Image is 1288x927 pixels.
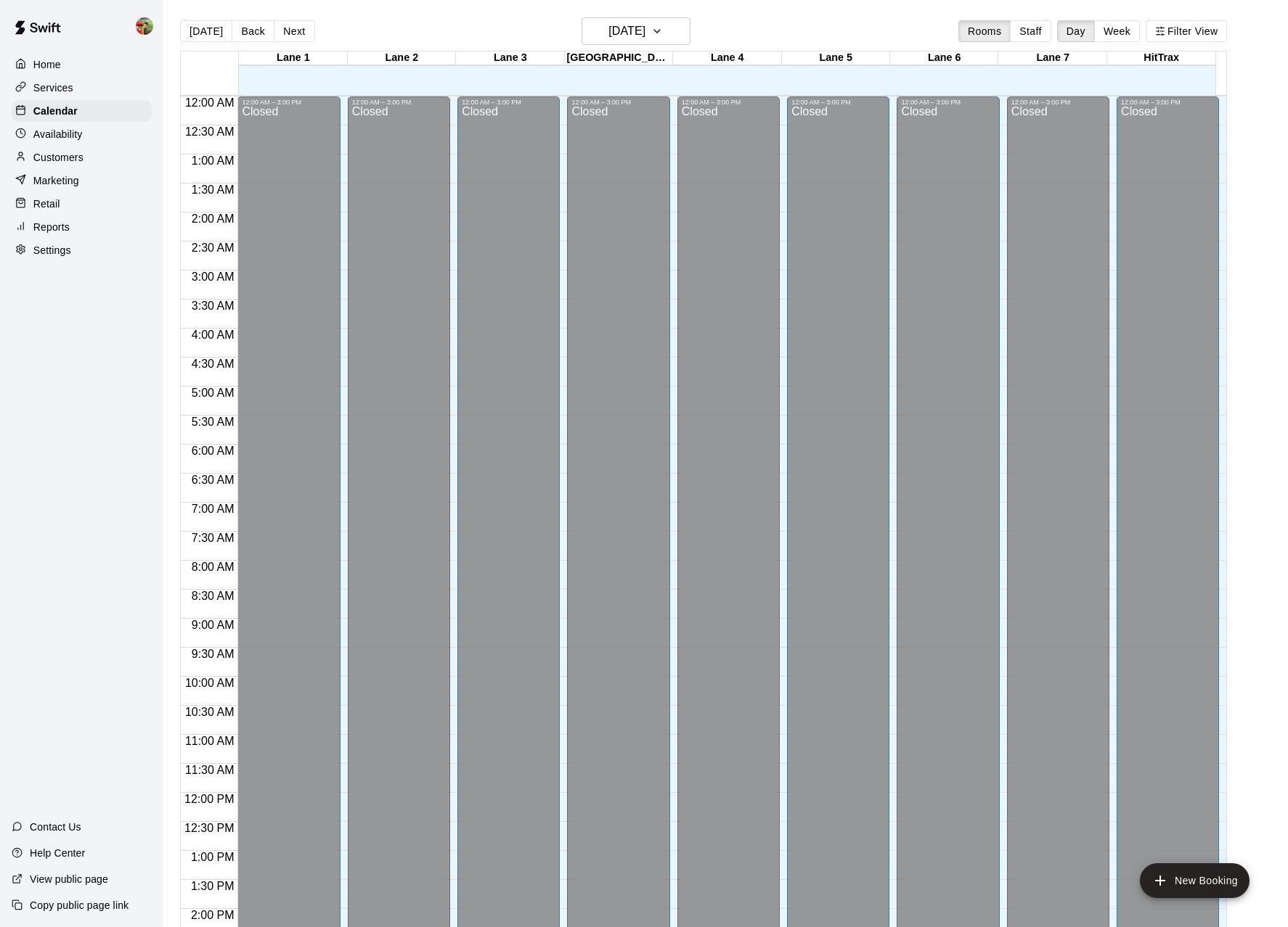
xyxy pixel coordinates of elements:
span: 9:00 AM [188,619,238,631]
span: 12:30 AM [182,125,238,138]
p: Retail [33,197,60,211]
div: Lane 6 [890,51,998,65]
a: Home [12,54,152,75]
div: Lane 7 [998,51,1106,65]
div: Lane 4 [673,51,781,65]
span: 4:00 AM [188,329,238,341]
button: Week [1094,20,1140,42]
span: 5:30 AM [188,416,238,428]
p: Settings [33,243,71,257]
p: Marketing [33,173,79,188]
p: Reports [33,220,70,234]
span: 11:30 AM [182,764,238,776]
span: 6:00 AM [188,445,238,457]
a: Settings [12,239,152,261]
button: Next [274,20,314,42]
button: Back [232,20,274,42]
p: Availability [33,127,83,141]
p: Copy public page link [30,898,129,912]
span: 2:30 AM [188,242,238,254]
button: Day [1057,20,1095,42]
p: Calendar [33,104,78,118]
a: Retail [12,193,152,215]
img: Matthew Cotter [136,17,153,35]
span: 10:30 AM [182,706,238,718]
button: Staff [1010,20,1051,42]
a: Calendar [12,100,152,122]
p: Customers [33,150,83,165]
span: 1:30 AM [188,184,238,196]
span: 6:30 AM [188,474,238,486]
span: 4:30 AM [188,358,238,370]
div: Lane 1 [239,51,347,65]
button: [DATE] [180,20,232,42]
a: Services [12,77,152,99]
div: 12:00 AM – 3:00 PM [791,99,885,106]
div: Lane 3 [456,51,564,65]
div: HitTrax [1107,51,1215,65]
a: Customers [12,147,152,168]
p: Services [33,81,73,95]
p: Home [33,57,61,72]
span: 8:30 AM [188,590,238,602]
span: 1:30 PM [187,880,238,892]
span: 12:00 PM [181,793,237,805]
button: [DATE] [582,17,690,45]
span: 3:00 AM [188,271,238,283]
p: View public page [30,872,108,886]
span: 9:30 AM [188,648,238,660]
div: 12:00 AM – 3:00 PM [242,99,335,106]
button: add [1140,863,1250,898]
a: Marketing [12,170,152,191]
div: 12:00 AM – 3:00 PM [571,99,665,106]
span: 10:00 AM [182,677,238,689]
div: 12:00 AM – 3:00 PM [682,99,775,106]
span: 12:30 PM [181,822,237,834]
div: 12:00 AM – 3:00 PM [1011,99,1105,106]
span: 2:00 PM [187,909,238,921]
span: 8:00 AM [188,561,238,573]
div: 12:00 AM – 3:00 PM [901,99,995,106]
span: 5:00 AM [188,387,238,399]
span: 1:00 AM [188,154,238,167]
button: Rooms [958,20,1011,42]
div: Matthew Cotter [133,12,163,41]
a: Availability [12,123,152,145]
span: 1:00 PM [187,851,238,863]
div: 12:00 AM – 3:00 PM [462,99,555,106]
p: Help Center [30,846,85,860]
span: 12:00 AM [182,96,238,109]
div: [GEOGRAPHIC_DATA] [565,51,673,65]
div: Lane 2 [348,51,456,65]
h6: [DATE] [608,21,645,41]
span: 7:30 AM [188,532,238,544]
button: Filter View [1146,20,1227,42]
div: 12:00 AM – 3:00 PM [352,99,446,106]
a: Reports [12,216,152,238]
span: 11:00 AM [182,735,238,747]
p: Contact Us [30,820,81,834]
span: 3:30 AM [188,300,238,312]
div: Lane 5 [782,51,890,65]
span: 7:00 AM [188,503,238,515]
span: 2:00 AM [188,213,238,225]
div: 12:00 AM – 3:00 PM [1121,99,1215,106]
